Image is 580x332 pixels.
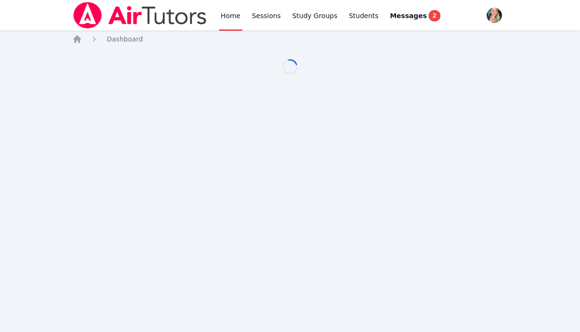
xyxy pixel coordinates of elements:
span: Dashboard [107,35,143,43]
a: Dashboard [107,34,143,44]
nav: Breadcrumb [72,34,508,44]
img: Air Tutors [72,2,207,29]
span: Messages [390,11,427,21]
span: 2 [429,10,440,21]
